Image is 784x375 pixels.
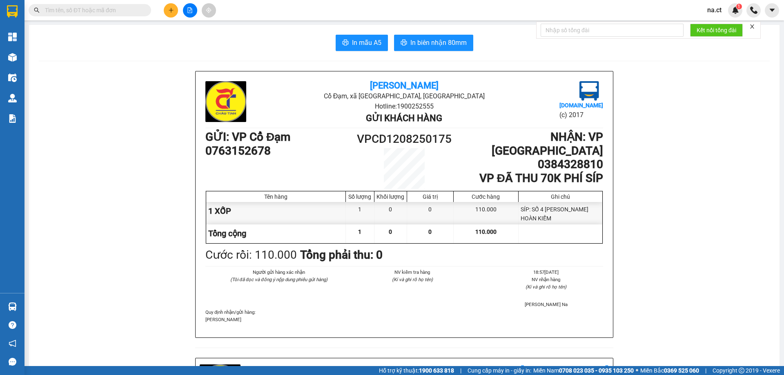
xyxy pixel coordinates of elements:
[519,202,602,224] div: SÍP: SỐ 4 [PERSON_NAME] HOÀN KIẾM
[205,81,246,122] img: logo.jpg
[348,193,372,200] div: Số lượng
[379,366,454,375] span: Hỗ trợ kỹ thuật:
[187,7,193,13] span: file-add
[664,367,699,374] strong: 0369 525 060
[8,114,17,123] img: solution-icon
[208,229,246,238] span: Tổng cộng
[9,321,16,329] span: question-circle
[750,7,757,14] img: phone-icon
[366,113,442,123] b: Gửi khách hàng
[749,24,755,29] span: close
[206,7,212,13] span: aim
[34,7,40,13] span: search
[526,284,566,290] i: (Kí và ghi rõ họ tên)
[410,38,467,48] span: In biên nhận 80mm
[541,24,684,37] input: Nhập số tổng đài
[342,39,349,47] span: printer
[559,102,603,109] b: [DOMAIN_NAME]
[636,369,638,372] span: ⚪️
[737,4,740,9] span: 1
[489,276,603,283] li: NV nhận hàng
[8,33,17,41] img: dashboard-icon
[579,81,599,101] img: logo.jpg
[454,158,603,171] h1: 0384328810
[409,193,451,200] div: Giá trị
[732,7,739,14] img: icon-new-feature
[205,308,603,323] div: Quy định nhận/gửi hàng :
[355,268,469,276] li: NV kiểm tra hàng
[8,53,17,62] img: warehouse-icon
[230,277,327,282] i: (Tôi đã đọc và đồng ý nộp dung phiếu gửi hàng)
[9,339,16,347] span: notification
[376,193,405,200] div: Khối lượng
[206,202,346,224] div: 1 XỐP
[205,246,297,264] div: Cước rồi : 110.000
[394,35,473,51] button: printerIn biên nhận 80mm
[705,366,706,375] span: |
[205,144,354,158] h1: 0763152678
[768,7,776,14] span: caret-down
[45,6,141,15] input: Tìm tên, số ĐT hoặc mã đơn
[701,5,728,15] span: na.ct
[454,171,603,185] h1: VP ĐÃ THU 70K PHÍ SÍP
[300,248,383,262] b: Tổng phải thu: 0
[183,3,197,18] button: file-add
[428,229,432,235] span: 0
[460,366,461,375] span: |
[407,202,454,224] div: 0
[354,130,454,148] h1: VPCD1208250175
[222,268,336,276] li: Người gửi hàng xác nhận
[739,368,744,373] span: copyright
[492,130,603,158] b: NHẬN : VP [GEOGRAPHIC_DATA]
[374,202,407,224] div: 0
[468,366,531,375] span: Cung cấp máy in - giấy in:
[533,366,634,375] span: Miền Nam
[475,229,497,235] span: 110.000
[168,7,174,13] span: plus
[164,3,178,18] button: plus
[272,91,537,101] li: Cổ Đạm, xã [GEOGRAPHIC_DATA], [GEOGRAPHIC_DATA]
[454,202,519,224] div: 110.000
[208,193,343,200] div: Tên hàng
[456,193,516,200] div: Cước hàng
[8,302,17,311] img: warehouse-icon
[736,4,742,9] sup: 1
[272,101,537,111] li: Hotline: 1900252555
[7,5,18,18] img: logo-vxr
[336,35,388,51] button: printerIn mẫu A5
[202,3,216,18] button: aim
[352,38,381,48] span: In mẫu A5
[559,367,634,374] strong: 0708 023 035 - 0935 103 250
[765,3,779,18] button: caret-down
[205,130,290,144] b: GỬI : VP Cổ Đạm
[401,39,407,47] span: printer
[521,193,600,200] div: Ghi chú
[690,24,743,37] button: Kết nối tổng đài
[205,316,603,323] p: [PERSON_NAME]
[697,26,736,35] span: Kết nối tổng đài
[640,366,699,375] span: Miền Bắc
[392,277,433,282] i: (Kí và ghi rõ họ tên)
[370,80,439,91] b: [PERSON_NAME]
[8,94,17,102] img: warehouse-icon
[389,229,392,235] span: 0
[489,268,603,276] li: 18:57[DATE]
[559,110,603,120] li: (c) 2017
[358,229,361,235] span: 1
[346,202,374,224] div: 1
[8,73,17,82] img: warehouse-icon
[489,301,603,308] li: [PERSON_NAME] Na
[9,358,16,366] span: message
[419,367,454,374] strong: 1900 633 818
